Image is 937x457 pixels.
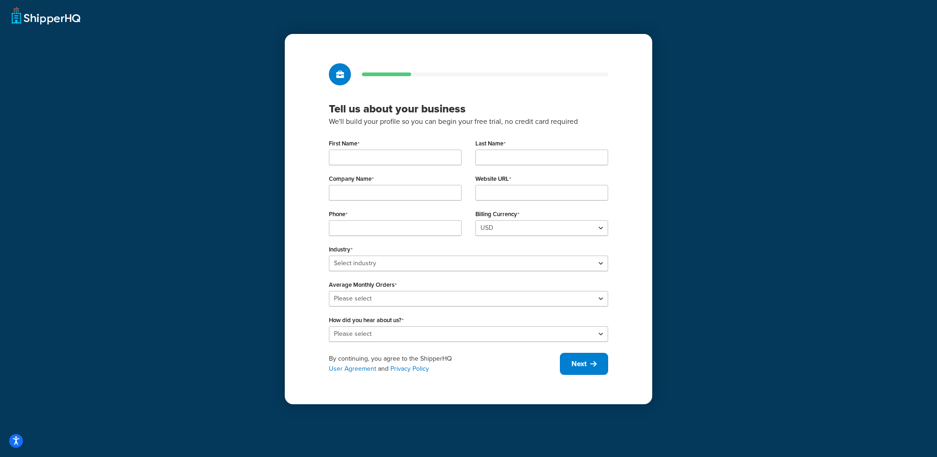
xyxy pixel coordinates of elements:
p: We'll build your profile so you can begin your free trial, no credit card required [329,116,608,128]
label: Billing Currency [475,211,519,218]
div: By continuing, you agree to the ShipperHQ and [329,354,560,374]
a: Privacy Policy [390,364,429,373]
a: User Agreement [329,364,376,373]
label: How did you hear about us? [329,317,404,324]
label: Website URL [475,175,511,183]
label: Phone [329,211,348,218]
label: Industry [329,246,353,253]
h3: Tell us about your business [329,102,608,116]
button: Next [560,353,608,375]
label: Last Name [475,140,506,147]
label: Company Name [329,175,374,183]
label: Average Monthly Orders [329,281,397,289]
span: Next [571,359,587,369]
label: First Name [329,140,360,147]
